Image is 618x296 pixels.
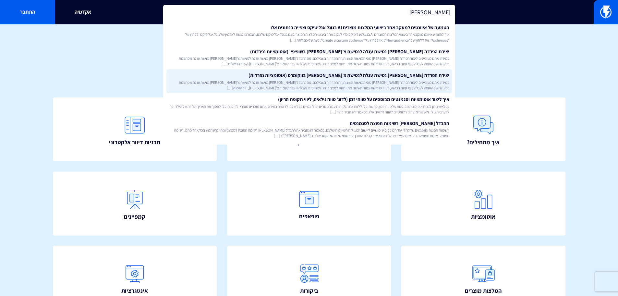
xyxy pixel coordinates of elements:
[169,32,449,43] span: איך להטמיע איוונט מעקב אחר ביצועי המלצות המוצרים AI בגוגל אנליטיקס כדי לעקוב אחר ביצועי המלצות המ...
[169,56,449,67] span: במידה ואתם מעוניינים ליצור הפרדה [PERSON_NAME] סוגי הנטישות השונות, זה המדריך בשבילכם. מה ההבדל [...
[401,97,565,161] a: איך מתחילים?
[300,287,318,295] span: ביקורות
[124,212,145,221] span: קמפיינים
[465,287,502,295] span: המלצות מוצרים
[169,127,449,138] span: רשימות תפוצה וסגמנטים של קהלי יעד הם כלים שימושיים ליישום הפעילות השיווקית שלכם. במאמר זה נסביר א...
[166,21,452,45] a: הטמעה של איוונטים למעקב אחר ביצועי המלצות מוצרים AI בגוגל אנליטיקס וצפייה בנתונים אלואיך להטמיע א...
[299,212,319,221] span: פופאפים
[471,212,495,221] span: אוטומציות
[10,34,608,47] h1: איך אפשר לעזור?
[166,69,452,93] a: יצירת הפרדה [PERSON_NAME] נטישת עגלה לנטישת צ’[PERSON_NAME] בווקומרס (אוטומציות נפרדות)במידה ואתם...
[166,117,452,141] a: ההבדל [PERSON_NAME] רשימות תפוצה לסגמנטיםרשימות תפוצה וסגמנטים של קהלי יעד הם כלים שימושיים ליישו...
[169,80,449,91] span: במידה ואתם מעוניינים ליצור הפרדה [PERSON_NAME] סוגי הנטישות השונות, זה המדריך בשבילכם. מה ההבדל [...
[53,172,217,236] a: קמפיינים
[401,172,565,236] a: אוטומציות
[121,287,148,295] span: אינטגרציות
[166,45,452,70] a: יצירת הפרדה [PERSON_NAME] נטישת עגלה לנטישת צ’[PERSON_NAME] בשופיפיי (אוטומציות נפרדות)במידה ואתם...
[166,93,452,117] a: איך ליצור אוטומציות וסגמנטים מבוססים על טווחי זמן (לדוג’ טווח גילאים, ליווי תקופת הריון)בפלאשי ני...
[53,97,217,161] a: תבניות דיוור אלקטרוני
[467,138,500,147] span: איך מתחילים?
[227,172,391,236] a: פופאפים
[163,5,455,20] input: חיפוש מהיר...
[169,104,449,115] span: בפלאשי ניתן לבנות אוטומציה מבוססת על טווחי זמן, כך שתוכלו ללוות את הלקוחות עם המסרים הרלוונטיים ב...
[109,138,160,147] span: תבניות דיוור אלקטרוני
